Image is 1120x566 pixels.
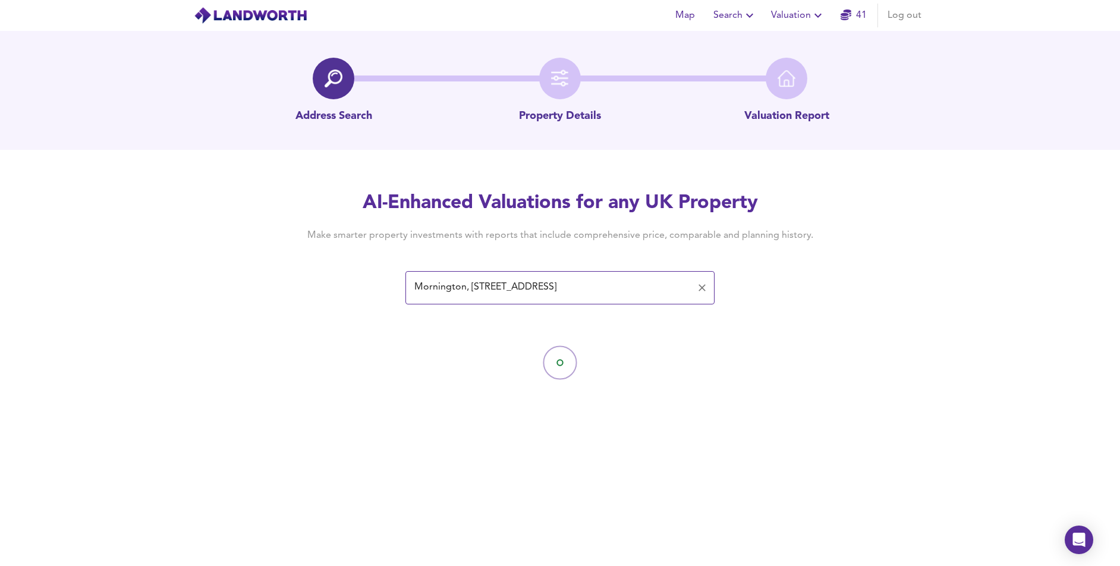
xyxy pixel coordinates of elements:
[883,4,926,27] button: Log out
[289,190,831,216] h2: AI-Enhanced Valuations for any UK Property
[841,7,867,24] a: 41
[888,7,921,24] span: Log out
[666,4,704,27] button: Map
[766,4,830,27] button: Valuation
[835,4,873,27] button: 41
[694,279,710,296] button: Clear
[671,7,699,24] span: Map
[289,229,831,242] h4: Make smarter property investments with reports that include comprehensive price, comparable and p...
[709,4,762,27] button: Search
[744,109,829,124] p: Valuation Report
[713,7,757,24] span: Search
[501,303,619,422] img: Loading...
[1065,526,1093,554] div: Open Intercom Messenger
[778,70,795,87] img: home-icon
[551,70,569,87] img: filter-icon
[194,7,307,24] img: logo
[771,7,825,24] span: Valuation
[325,70,342,87] img: search-icon
[411,276,691,299] input: Enter a postcode to start...
[519,109,601,124] p: Property Details
[295,109,372,124] p: Address Search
